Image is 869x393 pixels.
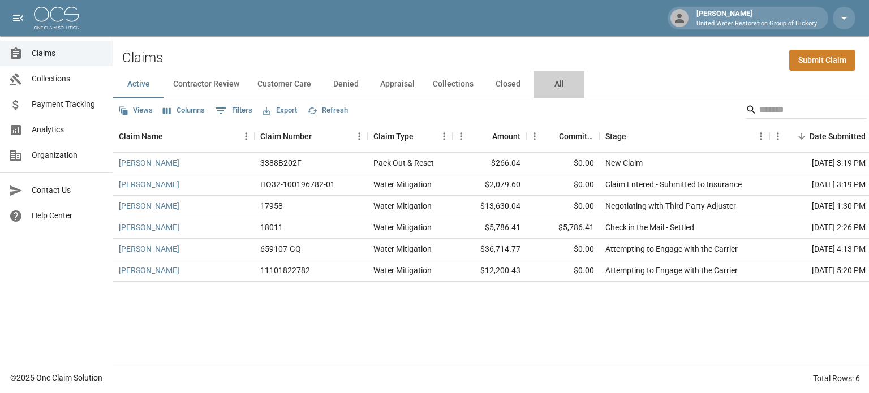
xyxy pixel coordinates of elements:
button: Menu [752,128,769,145]
a: [PERSON_NAME] [119,157,179,169]
button: Menu [436,128,453,145]
div: $0.00 [526,239,600,260]
img: ocs-logo-white-transparent.png [34,7,79,29]
span: Help Center [32,210,104,222]
div: $0.00 [526,196,600,217]
button: Sort [543,128,559,144]
button: Closed [483,71,534,98]
button: Menu [238,128,255,145]
span: Organization [32,149,104,161]
div: Search [746,101,867,121]
div: $5,786.41 [526,217,600,239]
div: $266.04 [453,153,526,174]
div: Negotiating with Third-Party Adjuster [605,200,736,211]
button: Collections [424,71,483,98]
div: Attempting to Engage with the Carrier [605,265,738,276]
button: Show filters [212,102,255,120]
span: Claims [32,47,104,59]
div: $5,786.41 [453,217,526,239]
button: All [534,71,584,98]
div: Attempting to Engage with the Carrier [605,243,738,254]
div: © 2025 One Claim Solution [10,372,102,383]
div: Claim Number [255,120,368,152]
div: Claim Type [373,120,414,152]
a: Submit Claim [789,50,855,71]
div: Claim Entered - Submitted to Insurance [605,179,742,190]
button: Menu [526,128,543,145]
div: dynamic tabs [113,71,869,98]
button: open drawer [7,7,29,29]
div: Date Submitted [810,120,866,152]
button: Views [115,102,156,119]
a: [PERSON_NAME] [119,265,179,276]
div: $0.00 [526,153,600,174]
a: [PERSON_NAME] [119,179,179,190]
div: $12,200.43 [453,260,526,282]
a: [PERSON_NAME] [119,200,179,211]
button: Sort [312,128,328,144]
button: Menu [351,128,368,145]
div: $13,630.04 [453,196,526,217]
button: Sort [476,128,492,144]
button: Sort [794,128,810,144]
div: $2,079.60 [453,174,526,196]
div: Amount [492,120,520,152]
div: Water Mitigation [373,222,432,233]
div: Water Mitigation [373,243,432,254]
a: [PERSON_NAME] [119,243,179,254]
span: Analytics [32,124,104,136]
div: Amount [453,120,526,152]
div: [PERSON_NAME] [692,8,821,28]
div: 17958 [260,200,283,211]
div: Claim Number [260,120,312,152]
div: Check in the Mail - Settled [605,222,694,233]
button: Menu [453,128,470,145]
button: Contractor Review [164,71,248,98]
button: Select columns [160,102,208,119]
div: Stage [605,120,626,152]
div: New Claim [605,157,643,169]
div: 18011 [260,222,283,233]
button: Customer Care [248,71,320,98]
a: [PERSON_NAME] [119,222,179,233]
div: Claim Type [368,120,453,152]
div: Total Rows: 6 [813,373,860,384]
span: Collections [32,73,104,85]
div: HO32-100196782-01 [260,179,335,190]
div: Committed Amount [559,120,594,152]
div: 659107-GQ [260,243,301,254]
div: Stage [600,120,769,152]
p: United Water Restoration Group of Hickory [696,19,817,29]
button: Sort [626,128,642,144]
button: Appraisal [371,71,424,98]
button: Active [113,71,164,98]
div: Claim Name [113,120,255,152]
div: Committed Amount [526,120,600,152]
div: Pack Out & Reset [373,157,434,169]
div: 11101822782 [260,265,310,276]
button: Refresh [304,102,351,119]
button: Menu [769,128,786,145]
button: Denied [320,71,371,98]
div: Claim Name [119,120,163,152]
div: $36,714.77 [453,239,526,260]
button: Sort [414,128,429,144]
div: $0.00 [526,174,600,196]
span: Contact Us [32,184,104,196]
div: Water Mitigation [373,179,432,190]
button: Export [260,102,300,119]
span: Payment Tracking [32,98,104,110]
h2: Claims [122,50,163,66]
div: $0.00 [526,260,600,282]
div: Water Mitigation [373,265,432,276]
div: Water Mitigation [373,200,432,211]
button: Sort [163,128,179,144]
div: 3388B202F [260,157,302,169]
